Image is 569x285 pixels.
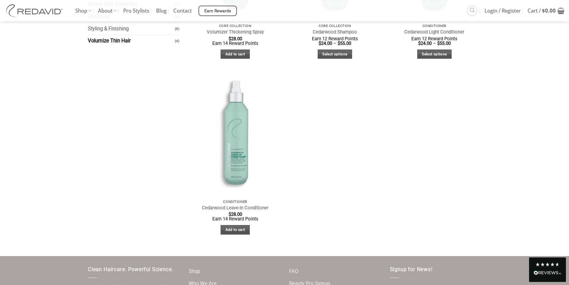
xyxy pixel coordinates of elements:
p: Core Collection [291,24,379,28]
div: 4.8 Stars [535,262,560,267]
span: $ [542,7,545,14]
span: Login / Register [485,3,521,18]
p: Conditioner [391,24,478,28]
span: $ [229,212,231,217]
bdi: 24.00 [418,41,432,46]
a: Cedarwood Light Conditioner [404,29,464,35]
bdi: 28.00 [229,212,242,217]
img: REDAVID Cedarwood Leave-in Conditioner - 1 [188,71,282,196]
div: Read All Reviews [534,269,561,277]
a: Select options for “Cedarwood Light Conditioner” [417,49,452,59]
a: Search [467,6,477,16]
img: REVIEWS.io [534,271,561,275]
span: (4) [175,36,179,46]
a: Add to cart: “Volumizer Thickening Spray” [221,49,250,59]
span: $ [319,41,321,46]
a: Add to cart: “Cedarwood Leave-In Conditioner” [221,225,250,235]
span: (6) [175,23,179,34]
a: Styling & Finishing [88,23,175,35]
a: Select options for “Cedarwood Shampoo” [318,49,352,59]
span: $ [338,41,340,46]
a: FAQ [289,266,298,278]
a: Volumizer Thickening Spray [207,29,264,35]
span: Earn 14 Reward Points [212,41,258,46]
a: Cedarwood Shampoo [313,29,357,35]
span: $ [418,41,421,46]
bdi: 55.00 [437,41,451,46]
span: Earn 12 Reward Points [411,36,457,42]
span: Clean Haircare. Powerful Science. [88,267,173,272]
span: $ [229,36,231,42]
bdi: 24.00 [319,41,332,46]
a: Cedarwood Leave-In Conditioner [202,205,269,211]
span: Earn 14 Reward Points [212,216,258,222]
bdi: 28.00 [229,36,242,42]
span: Earn 12 Reward Points [312,36,358,42]
span: Cart / [528,3,556,18]
span: Signup for News! [390,267,433,272]
p: Core Collection [191,24,279,28]
img: REDAVID Salon Products | United States [5,4,66,17]
span: Earn Rewards [204,8,231,14]
bdi: 0.00 [542,7,556,14]
span: – [433,41,436,46]
div: Read All Reviews [529,257,566,282]
a: Shop [189,266,200,278]
bdi: 55.00 [338,41,351,46]
span: – [333,41,336,46]
a: Earn Rewards [198,6,237,16]
a: Volumize Thin Hair [88,35,175,47]
span: $ [437,41,440,46]
p: Conditioner [191,200,279,204]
